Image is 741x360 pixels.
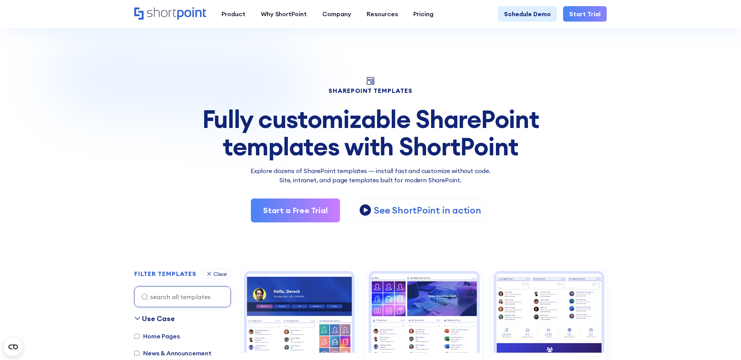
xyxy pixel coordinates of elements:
input: search all templates [134,286,231,307]
div: Use Case [142,313,175,324]
div: Clear [213,271,227,277]
h2: FILTER TEMPLATES [134,271,196,278]
div: Product [222,9,245,19]
a: Pricing [406,6,441,22]
div: Company [322,9,351,19]
input: Home Pages [134,334,139,339]
a: Start Trial [563,6,607,22]
a: open lightbox [352,199,487,222]
a: Home [134,7,206,20]
a: Why ShortPoint [253,6,315,22]
input: News & Announcement [134,351,139,356]
img: SharePoint team site template: Empower teams with news, documents, and training | ShortPoint Temp... [496,274,602,353]
iframe: Chat Widget [702,323,741,360]
div: Why ShortPoint [261,9,307,19]
img: SharePoint employee directory template: Modern directory to find people and contacts fast | Short... [247,274,352,353]
label: Home Pages [134,331,179,341]
p: See ShortPoint in action [374,204,481,216]
p: Explore dozens of SharePoint templates — install fast and customize without code. Site, intranet,... [134,166,607,185]
div: Pricing [413,9,433,19]
div: Resources [367,9,398,19]
img: SharePoint template team site: Everything for news, documents, and calendar daily | ShortPoint Te... [371,274,477,353]
a: Start a Free Trial [251,199,340,222]
h1: SHAREPOINT TEMPLATES [134,88,607,93]
a: Resources [359,6,406,22]
button: Open CMP widget [4,338,22,356]
a: Company [315,6,359,22]
a: Schedule Demo [498,6,557,22]
a: Product [214,6,253,22]
div: Fully customizable SharePoint templates with ShortPoint [134,106,607,160]
label: News & Announcement [134,348,211,358]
